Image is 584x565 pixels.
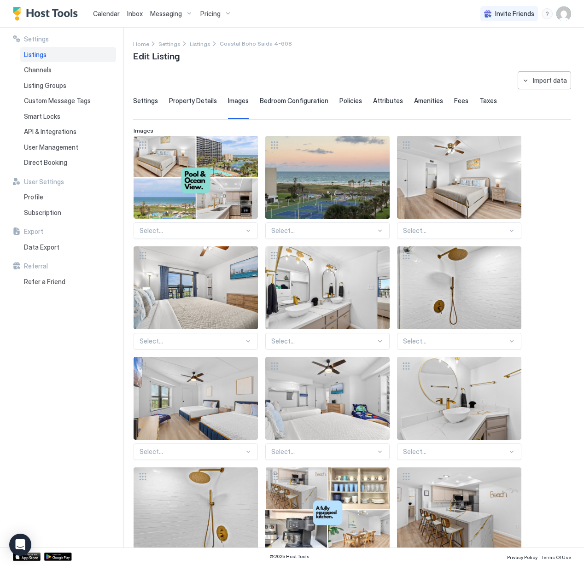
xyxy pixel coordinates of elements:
span: Listings [190,41,210,47]
span: Listings [24,51,47,59]
span: Property Details [169,97,217,105]
span: Inbox [127,10,143,17]
div: Breadcrumb [190,39,210,48]
span: Calendar [93,10,120,17]
span: Direct Booking [24,158,67,167]
span: API & Integrations [24,128,76,136]
div: Breadcrumb [158,39,181,48]
span: Custom Message Tags [24,97,91,105]
span: Privacy Policy [507,554,537,560]
span: Subscription [24,209,61,217]
span: Profile [24,193,43,201]
span: Fees [454,97,468,105]
div: Import data [533,76,567,85]
span: Policies [339,97,362,105]
a: User Management [20,140,116,155]
span: Amenities [414,97,443,105]
div: Open Intercom Messenger [9,534,31,556]
a: Channels [20,62,116,78]
span: Terms Of Use [541,554,571,560]
div: View image [134,467,258,550]
div: View image [265,467,390,550]
a: Listings [190,39,210,48]
div: View image [265,357,390,440]
span: © 2025 Host Tools [269,553,310,559]
span: Settings [24,35,49,43]
div: View image [134,357,258,440]
div: View image [265,246,390,329]
div: View image [397,357,521,440]
a: Listing Groups [20,78,116,93]
a: Inbox [127,9,143,18]
span: Listing Groups [24,82,66,90]
span: Images [134,127,153,134]
div: View image [134,246,258,329]
span: Smart Locks [24,112,60,121]
span: Home [133,41,149,47]
a: Privacy Policy [507,552,537,561]
a: Settings [158,39,181,48]
span: User Management [24,143,78,151]
span: Channels [24,66,52,74]
a: Google Play Store [44,553,72,561]
a: Custom Message Tags [20,93,116,109]
a: API & Integrations [20,124,116,140]
span: Refer a Friend [24,278,65,286]
a: Refer a Friend [20,274,116,290]
div: menu [542,8,553,19]
span: Export [24,227,43,236]
a: Profile [20,189,116,205]
span: Invite Friends [495,10,534,18]
a: Calendar [93,9,120,18]
span: User Settings [24,178,64,186]
a: Terms Of Use [541,552,571,561]
div: View image [134,136,258,219]
span: Data Export [24,243,59,251]
span: Pricing [200,10,221,18]
a: Home [133,39,149,48]
div: View image [397,136,521,219]
div: View image [397,467,521,550]
a: Data Export [20,239,116,255]
span: Attributes [373,97,403,105]
button: Import data [518,71,571,89]
span: Messaging [150,10,182,18]
span: Settings [158,41,181,47]
a: Host Tools Logo [13,7,82,21]
a: Subscription [20,205,116,221]
div: User profile [556,6,571,21]
a: Listings [20,47,116,63]
div: View image [397,246,521,329]
span: Bedroom Configuration [260,97,328,105]
span: Settings [133,97,158,105]
span: Taxes [479,97,497,105]
span: Images [228,97,249,105]
span: Breadcrumb [220,40,292,47]
span: Edit Listing [133,48,180,62]
span: Referral [24,262,48,270]
a: Direct Booking [20,155,116,170]
a: App Store [13,553,41,561]
div: Breadcrumb [133,39,149,48]
a: Smart Locks [20,109,116,124]
div: View image [265,136,390,219]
